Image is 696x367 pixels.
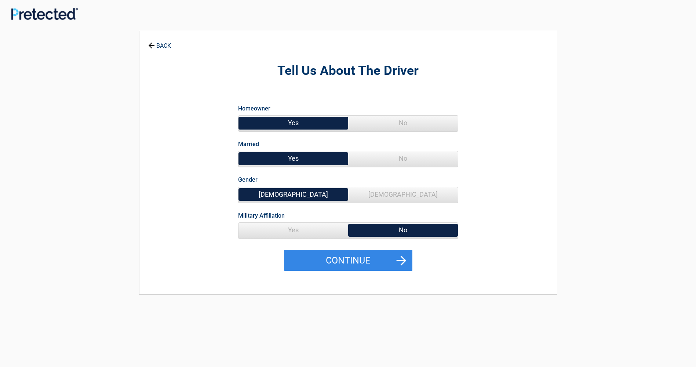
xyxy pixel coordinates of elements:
span: Yes [238,151,348,166]
span: Yes [238,116,348,130]
label: Homeowner [238,103,270,113]
span: Yes [238,223,348,237]
label: Married [238,139,259,149]
span: [DEMOGRAPHIC_DATA] [238,187,348,202]
span: No [348,151,458,166]
h2: Tell Us About The Driver [180,62,517,80]
label: Gender [238,175,258,185]
span: No [348,223,458,237]
img: Main Logo [11,8,78,20]
label: Military Affiliation [238,211,285,221]
span: No [348,116,458,130]
button: Continue [284,250,412,271]
span: [DEMOGRAPHIC_DATA] [348,187,458,202]
a: BACK [147,36,172,49]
